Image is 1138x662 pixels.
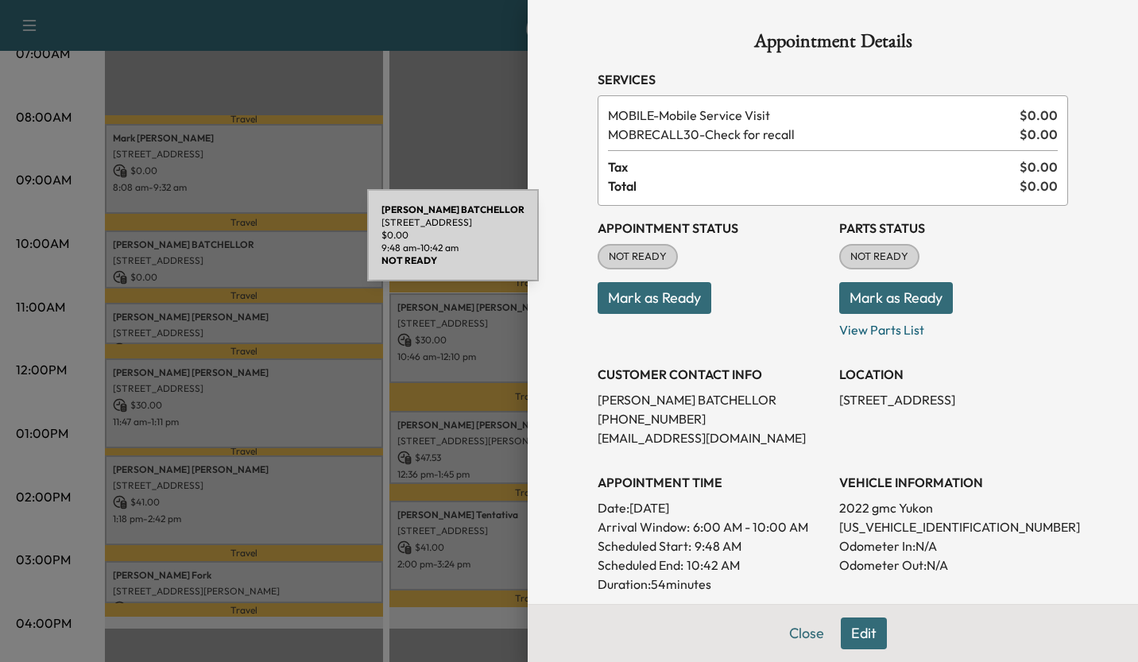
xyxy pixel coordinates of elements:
span: Total [608,176,1020,196]
p: [PHONE_NUMBER] [598,409,826,428]
p: View Parts List [839,314,1068,339]
button: Edit [841,617,887,649]
p: 9:48 am - 10:42 am [381,242,524,254]
p: [EMAIL_ADDRESS][DOMAIN_NAME] [598,428,826,447]
p: Arrival Window: [598,517,826,536]
h3: Parts Status [839,219,1068,238]
p: Date: [DATE] [598,498,826,517]
p: [PERSON_NAME] BATCHELLOR [598,390,826,409]
span: Check for recall [608,125,1013,144]
p: Scheduled End: [598,556,683,575]
span: $ 0.00 [1020,176,1058,196]
h3: Services [598,70,1068,89]
p: Odometer Out: N/A [839,556,1068,575]
b: [PERSON_NAME] BATCHELLOR [381,203,524,215]
h3: VEHICLE INFORMATION [839,473,1068,492]
p: [US_VEHICLE_IDENTIFICATION_NUMBER] [839,517,1068,536]
h1: Appointment Details [598,32,1068,57]
span: $ 0.00 [1020,125,1058,144]
h3: CUSTOMER CONTACT INFO [598,365,826,384]
span: NOT READY [599,249,676,265]
span: 6:00 AM - 10:00 AM [693,517,808,536]
b: NOT READY [381,254,437,266]
span: Mobile Service Visit [608,106,1013,125]
button: Mark as Ready [839,282,953,314]
span: Tax [608,157,1020,176]
p: Scheduled Start: [598,536,691,556]
p: $ 0.00 [381,229,524,242]
h3: Appointment Status [598,219,826,238]
p: 10:42 AM [687,556,740,575]
h3: APPOINTMENT TIME [598,473,826,492]
p: 2022 gmc Yukon [839,498,1068,517]
p: 9:48 AM [695,536,741,556]
p: Odometer In: N/A [839,536,1068,556]
p: Duration: 54 minutes [598,575,826,594]
p: [STREET_ADDRESS] [381,216,524,229]
button: Close [779,617,834,649]
p: [STREET_ADDRESS] [839,390,1068,409]
h3: LOCATION [839,365,1068,384]
span: $ 0.00 [1020,157,1058,176]
button: Mark as Ready [598,282,711,314]
span: NOT READY [841,249,918,265]
span: $ 0.00 [1020,106,1058,125]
